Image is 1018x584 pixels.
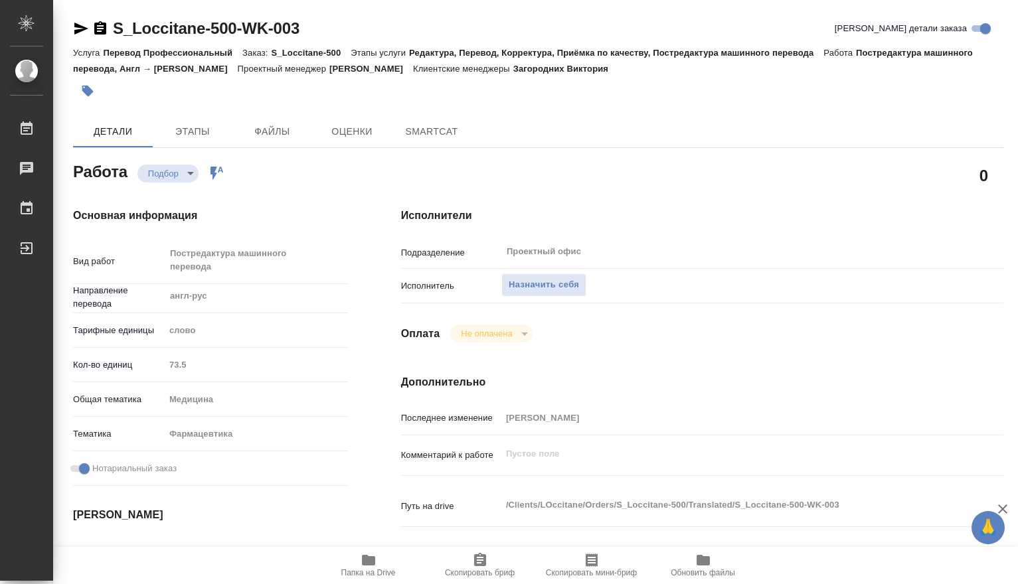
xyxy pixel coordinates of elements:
[835,22,967,35] span: [PERSON_NAME] детали заказа
[92,462,177,475] span: Нотариальный заказ
[73,393,165,406] p: Общая тематика
[401,279,501,293] p: Исполнитель
[513,64,618,74] p: Загородних Виктория
[329,64,413,74] p: [PERSON_NAME]
[457,328,516,339] button: Не оплачена
[401,246,501,259] p: Подразделение
[240,123,304,140] span: Файлы
[144,168,183,179] button: Подбор
[73,48,103,58] p: Услуга
[401,411,501,425] p: Последнее изменение
[341,568,396,577] span: Папка на Drive
[92,21,108,36] button: Скопировать ссылку
[73,284,165,311] p: Направление перевода
[73,255,165,268] p: Вид работ
[73,358,165,372] p: Кол-во единиц
[401,208,1003,224] h4: Исполнители
[73,208,348,224] h4: Основная информация
[73,76,102,106] button: Добавить тэг
[73,544,165,557] p: Дата начала работ
[73,427,165,441] p: Тематика
[450,325,532,342] div: Подбор
[409,48,823,58] p: Редактура, Перевод, Корректура, Приёмка по качеству, Постредактура машинного перевода
[401,500,501,513] p: Путь на drive
[400,123,464,140] span: SmartCat
[501,494,953,516] textarea: /Clients/LOccitane/Orders/S_Loccitane-500/Translated/S_Loccitane-500-WK-003
[401,449,501,462] p: Комментарий к работе
[161,123,224,140] span: Этапы
[401,326,440,342] h4: Оплата
[165,388,348,411] div: Медицина
[972,511,1005,544] button: 🙏
[401,374,1003,390] h4: Дополнительно
[165,355,348,374] input: Пустое поле
[977,514,999,542] span: 🙏
[73,21,89,36] button: Скопировать ссылку для ЯМессенджера
[509,277,579,293] span: Назначить себя
[242,48,271,58] p: Заказ:
[81,123,145,140] span: Детали
[73,159,127,183] h2: Работа
[424,547,536,584] button: Скопировать бриф
[671,568,735,577] span: Обновить файлы
[165,541,281,560] input: Пустое поле
[546,568,637,577] span: Скопировать мини-бриф
[113,19,299,37] a: S_Loccitane-500-WK-003
[501,273,586,297] button: Назначить себя
[647,547,759,584] button: Обновить файлы
[501,408,953,427] input: Пустое поле
[272,48,351,58] p: S_Loccitane-500
[823,48,856,58] p: Работа
[73,324,165,337] p: Тарифные единицы
[103,48,242,58] p: Перевод Профессиональный
[351,48,409,58] p: Этапы услуги
[165,319,348,342] div: слово
[979,164,988,186] h2: 0
[536,547,647,584] button: Скопировать мини-бриф
[137,165,199,183] div: Подбор
[413,64,513,74] p: Клиентские менеджеры
[238,64,329,74] p: Проектный менеджер
[445,568,515,577] span: Скопировать бриф
[165,423,348,445] div: Фармацевтика
[320,123,384,140] span: Оценки
[73,507,348,523] h4: [PERSON_NAME]
[313,547,424,584] button: Папка на Drive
